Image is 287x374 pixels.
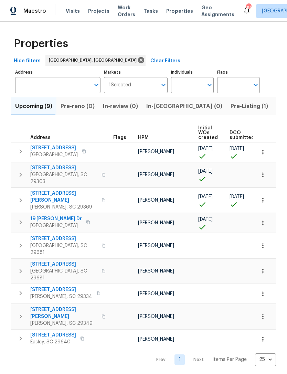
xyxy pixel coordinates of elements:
span: [PERSON_NAME] [138,149,174,154]
span: Upcoming (9) [15,101,52,111]
div: 25 [255,351,276,368]
span: [DATE] [198,217,213,222]
span: [GEOGRAPHIC_DATA], [GEOGRAPHIC_DATA] [49,57,139,64]
span: [DATE] [230,146,244,151]
span: Flags [113,135,126,140]
button: Open [159,80,168,90]
span: Work Orders [118,4,135,18]
span: [GEOGRAPHIC_DATA], SC 29681 [30,268,97,281]
span: [STREET_ADDRESS] [30,164,97,171]
span: [DATE] [230,194,244,199]
a: Goto page 1 [174,354,185,365]
span: [STREET_ADDRESS] [30,332,76,339]
span: [PERSON_NAME] [138,337,174,342]
span: [DATE] [198,194,213,199]
button: Hide filters [11,55,43,67]
span: [STREET_ADDRESS][PERSON_NAME] [30,306,97,320]
span: Pre-reno (0) [61,101,95,111]
span: [PERSON_NAME] [138,221,174,225]
span: [PERSON_NAME] [138,269,174,274]
span: [DATE] [198,169,213,174]
label: Address [15,70,100,74]
span: [PERSON_NAME] [138,172,174,177]
nav: Pagination Navigation [150,353,276,366]
span: [DATE] [198,146,213,151]
button: Open [205,80,214,90]
span: Geo Assignments [201,4,234,18]
span: 19 [PERSON_NAME] Dr [30,215,82,222]
button: Open [251,80,261,90]
span: [PERSON_NAME], SC 29369 [30,204,97,211]
span: Visits [66,8,80,14]
span: Clear Filters [150,57,180,65]
span: DCO submitted [230,130,254,140]
span: Projects [88,8,109,14]
span: [PERSON_NAME], SC 29349 [30,320,97,327]
span: [STREET_ADDRESS] [30,286,92,293]
button: Clear Filters [148,55,183,67]
span: HPM [138,135,149,140]
span: Initial WOs created [198,126,218,140]
span: Hide filters [14,57,41,65]
span: Pre-Listing (1) [231,101,268,111]
label: Markets [104,70,168,74]
button: Open [92,80,101,90]
span: [PERSON_NAME] [138,314,174,319]
span: [STREET_ADDRESS] [30,261,97,268]
div: [GEOGRAPHIC_DATA], [GEOGRAPHIC_DATA] [45,55,146,66]
span: [GEOGRAPHIC_DATA] [30,222,82,229]
label: Flags [217,70,260,74]
span: In-review (0) [103,101,138,111]
span: Properties [14,40,68,47]
span: Address [30,135,51,140]
span: [PERSON_NAME] [138,291,174,296]
div: 18 [246,4,251,11]
span: [GEOGRAPHIC_DATA], SC 29681 [30,242,97,256]
span: [PERSON_NAME], SC 29334 [30,293,92,300]
span: Properties [166,8,193,14]
span: 1 Selected [109,82,131,88]
span: [GEOGRAPHIC_DATA], SC 29303 [30,171,97,185]
span: [STREET_ADDRESS][PERSON_NAME] [30,190,97,204]
span: [STREET_ADDRESS] [30,145,78,151]
span: Maestro [23,8,46,14]
span: Easley, SC 29640 [30,339,76,345]
span: In-[GEOGRAPHIC_DATA] (0) [146,101,222,111]
span: [PERSON_NAME] [138,243,174,248]
p: Items Per Page [212,356,247,363]
span: Tasks [143,9,158,13]
span: [GEOGRAPHIC_DATA] [30,151,78,158]
span: [PERSON_NAME] [138,198,174,203]
span: [STREET_ADDRESS] [30,235,97,242]
label: Individuals [171,70,214,74]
